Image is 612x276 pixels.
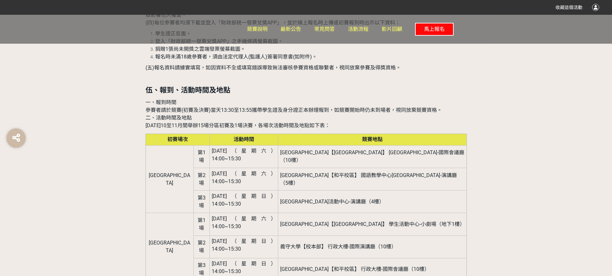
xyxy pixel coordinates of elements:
span: [GEOGRAPHIC_DATA]活動中心-演講廳（4樓） [280,199,384,205]
span: [GEOGRAPHIC_DATA]【[GEOGRAPHIC_DATA]】 [GEOGRAPHIC_DATA]-國際會議廳（10樓） [280,149,464,163]
a: 競賽說明 [247,15,268,44]
span: [GEOGRAPHIC_DATA] [149,240,190,254]
span: [DATE]10至11月間舉辦15場分區初賽及1場決賽，各場次活動時間及地點如下表： [146,122,330,129]
span: 馬上報名 [424,26,445,32]
span: [GEOGRAPHIC_DATA] [149,172,190,186]
span: 競賽地點 [362,136,383,142]
a: 最新公告 [280,15,301,44]
button: 馬上報名 [415,23,454,36]
span: 第3場 [198,195,206,209]
span: 影片回顧 [382,26,402,32]
span: [DATE]（星期六） 14:00~15:30 [212,148,276,162]
span: [GEOGRAPHIC_DATA]【[GEOGRAPHIC_DATA]】 學生活動中心-小劇場（地下1樓） [280,221,465,227]
span: 第1場 [198,217,206,231]
span: [DATE]（星期日） 14:00~15:30 [212,238,276,252]
span: 活動流程 [348,26,368,32]
span: 最新公告 [280,26,301,32]
span: [DATE]（星期六） 14:00~15:30 [212,216,276,229]
span: 第1場 [198,149,206,163]
span: [DATE]（星期六） 14:00~15:30 [212,171,276,184]
span: 活動時間 [234,136,254,142]
span: 報名時未滿18歲參賽者，須由法定代理人(監護人)簽署同意書(如附件)。 [155,54,317,60]
span: [GEOGRAPHIC_DATA]【和平校區】 行政大樓-國際會議廳（10樓） [280,266,430,272]
span: [GEOGRAPHIC_DATA]【和平校區】 國語教學中心[GEOGRAPHIC_DATA]-演講廳（5樓） [280,172,457,186]
span: 第3場 [198,262,206,276]
span: 競賽說明 [247,26,268,32]
span: 第2場 [198,172,206,186]
a: 影片回顧 [382,15,402,44]
a: 常見問答 [314,15,335,44]
span: 收藏這個活動 [555,5,582,10]
span: 初賽場次 [167,136,188,142]
span: [DATE]（星期日） 14:00~15:30 [212,193,276,207]
span: 一、報到時間 [146,99,176,105]
span: 第2場 [198,240,206,254]
span: 捐贈1張尚未開獎之雲端發票螢幕截圖。 [155,46,245,52]
strong: 伍、報到、活動時間及地點 [146,86,230,94]
span: 參賽者請於競賽(初賽及決賽)當天13:30至13:55攜帶學生證及身分證正本辦理報到，如競賽開始時仍未到場者，視同放棄競賽資格。 [146,107,442,113]
span: [DATE]（星期日） 14:00~15:30 [212,261,276,274]
a: 活動流程 [348,15,368,44]
span: 二、活動時間及地點 [146,115,192,121]
span: 常見問答 [314,26,335,32]
span: 義守大學【校本部】 行政大樓-國際演講廳（10樓） [280,244,396,250]
span: (五)報名資料請據實填寫，如因資料不全或填寫錯誤導致無法審核參賽資格或聯繫者，視同放棄參賽及得獎資格。 [146,65,401,71]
